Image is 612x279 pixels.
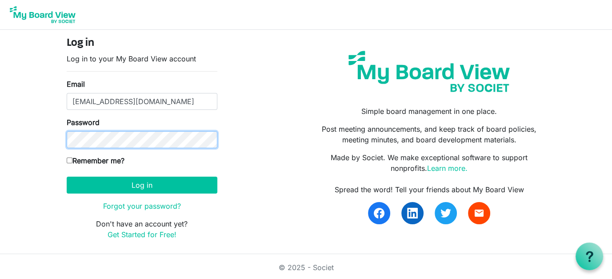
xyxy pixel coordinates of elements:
p: Log in to your My Board View account [67,53,217,64]
label: Password [67,117,100,128]
span: email [474,208,484,218]
img: My Board View Logo [7,4,78,26]
img: twitter.svg [440,208,451,218]
h4: Log in [67,37,217,50]
div: Spread the word! Tell your friends about My Board View [312,184,545,195]
a: Forgot your password? [103,202,181,210]
p: Post meeting announcements, and keep track of board policies, meeting minutes, and board developm... [312,124,545,145]
a: Learn more. [427,164,468,173]
p: Don't have an account yet? [67,218,217,240]
a: © 2025 - Societ [279,263,334,272]
input: Remember me? [67,158,72,163]
p: Simple board management in one place. [312,106,545,117]
button: Log in [67,177,217,194]
img: my-board-view-societ.svg [342,44,516,99]
a: Get Started for Free! [108,230,176,239]
a: email [468,202,490,224]
label: Remember me? [67,155,124,166]
p: Made by Societ. We make exceptional software to support nonprofits. [312,152,545,174]
img: facebook.svg [374,208,384,218]
img: linkedin.svg [407,208,418,218]
label: Email [67,79,85,89]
